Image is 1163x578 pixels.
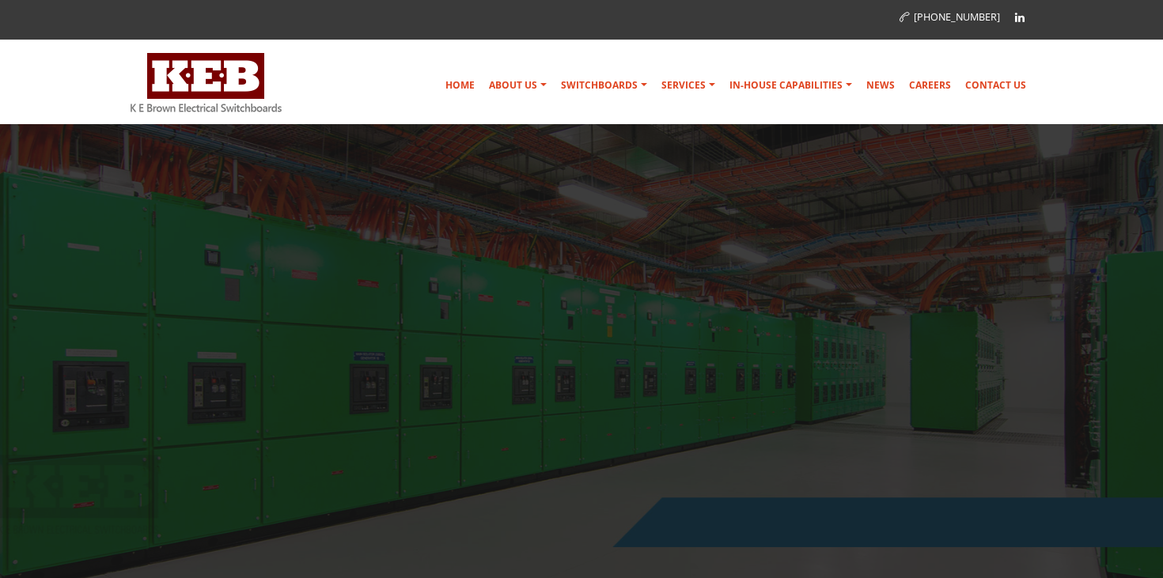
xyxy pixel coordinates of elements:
a: About Us [483,70,553,101]
img: K E Brown Electrical Switchboards [131,53,282,112]
a: Services [655,70,722,101]
a: Contact Us [959,70,1032,101]
a: News [860,70,901,101]
a: Home [439,70,481,101]
a: In-house Capabilities [723,70,858,101]
a: Linkedin [1008,6,1032,29]
a: [PHONE_NUMBER] [900,10,1000,24]
a: Switchboards [555,70,653,101]
a: Careers [903,70,957,101]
